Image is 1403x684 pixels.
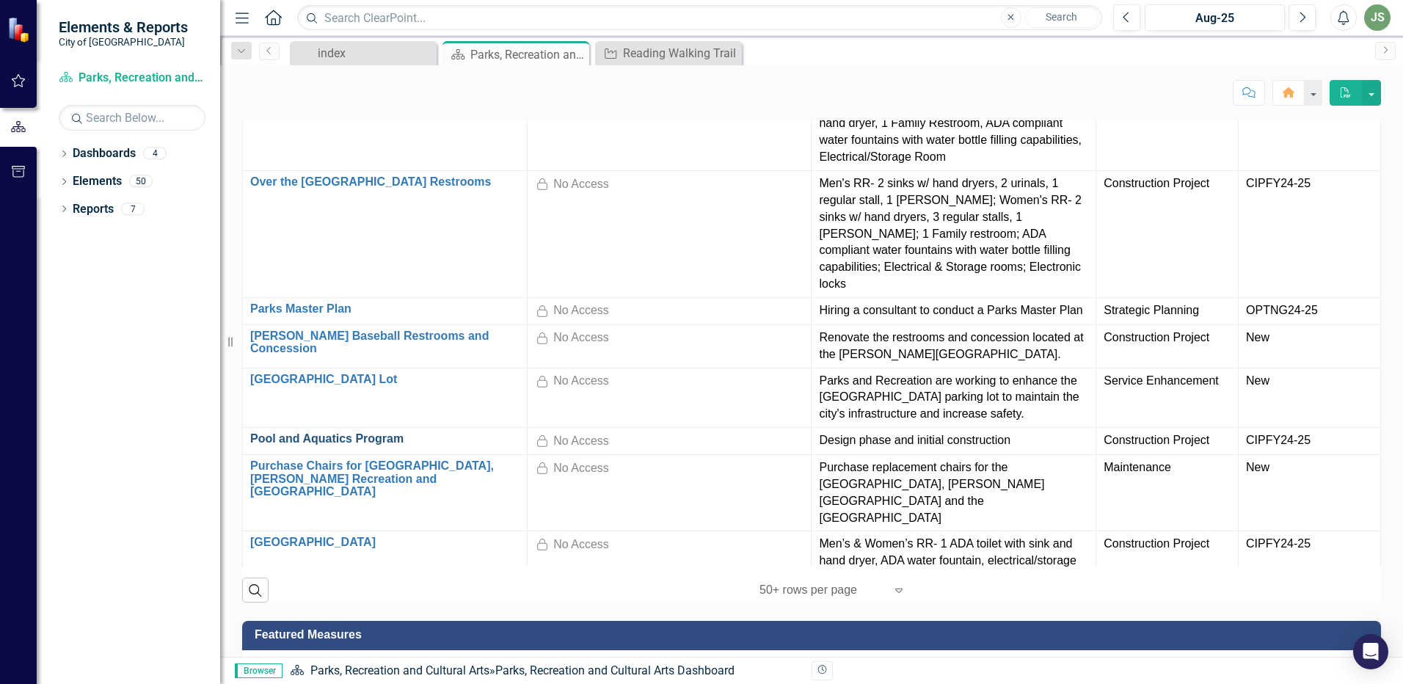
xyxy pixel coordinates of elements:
[59,36,188,48] small: City of [GEOGRAPHIC_DATA]
[819,175,1088,293] p: Men's RR- 2 sinks w/ hand dryers, 2 urinals, 1 regular stall, 1 [PERSON_NAME]; Women's RR- 2 sink...
[1246,434,1311,446] span: CIPFY24-25
[255,628,1374,641] h3: Featured Measures
[73,145,136,162] a: Dashboards
[819,302,1088,319] p: Hiring a consultant to conduct a Parks Master Plan
[1246,331,1269,343] span: New
[1145,4,1285,31] button: Aug-25
[819,432,1088,449] p: Design phase and initial construction
[1104,304,1199,316] span: Strategic Planning
[250,536,520,549] a: [GEOGRAPHIC_DATA]
[819,373,1088,423] p: Parks and Recreation are working to enhance the [GEOGRAPHIC_DATA] parking lot to maintain the cit...
[819,330,1088,363] p: Renovate the restrooms and concession located at the [PERSON_NAME][GEOGRAPHIC_DATA].
[250,459,520,498] a: Purchase Chairs for [GEOGRAPHIC_DATA], [PERSON_NAME] Recreation and [GEOGRAPHIC_DATA]
[553,460,609,477] div: No Access
[553,433,609,450] div: No Access
[599,44,738,62] a: Reading Walking Trail
[250,432,520,445] a: Pool and Aquatics Program
[73,201,114,218] a: Reports
[250,330,520,355] a: [PERSON_NAME] Baseball Restrooms and Concession
[553,330,609,346] div: No Access
[250,373,520,386] a: [GEOGRAPHIC_DATA] Lot
[553,302,609,319] div: No Access
[1025,7,1098,28] button: Search
[819,459,1088,526] p: Purchase replacement chairs for the [GEOGRAPHIC_DATA], [PERSON_NAME][GEOGRAPHIC_DATA] and the [GE...
[59,105,205,131] input: Search Below...
[1150,10,1280,27] div: Aug-25
[73,173,122,190] a: Elements
[1104,537,1209,550] span: Construction Project
[553,373,609,390] div: No Access
[1364,4,1391,31] button: JS
[290,663,801,680] div: »
[250,302,520,316] a: Parks Master Plan
[1246,374,1269,387] span: New
[470,46,586,64] div: Parks, Recreation and Cultural Arts Dashboard
[1104,374,1219,387] span: Service Enhancement
[1353,634,1388,669] div: Open Intercom Messenger
[819,536,1088,586] p: Men’s & Women’s RR- 1 ADA toilet with sink and hand dryer, ADA water fountain, electrical/storage...
[1104,177,1209,189] span: Construction Project
[310,663,489,677] a: Parks, Recreation and Cultural Arts
[1246,177,1311,189] span: CIPFY24-25
[1104,434,1209,446] span: Construction Project
[1046,11,1077,23] span: Search
[1246,537,1311,550] span: CIPFY24-25
[129,175,153,188] div: 50
[235,663,283,678] span: Browser
[495,663,735,677] div: Parks, Recreation and Cultural Arts Dashboard
[1104,461,1171,473] span: Maintenance
[250,175,520,189] a: Over the [GEOGRAPHIC_DATA] Restrooms
[294,44,433,62] a: index
[318,44,433,62] div: index
[553,536,609,553] div: No Access
[59,70,205,87] a: Parks, Recreation and Cultural Arts
[297,5,1102,31] input: Search ClearPoint...
[623,44,738,62] div: Reading Walking Trail
[143,148,167,160] div: 4
[59,18,188,36] span: Elements & Reports
[121,203,145,215] div: 7
[1246,304,1318,316] span: OPTNG24-25
[7,17,33,43] img: ClearPoint Strategy
[1246,461,1269,473] span: New
[1104,331,1209,343] span: Construction Project
[553,176,609,193] div: No Access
